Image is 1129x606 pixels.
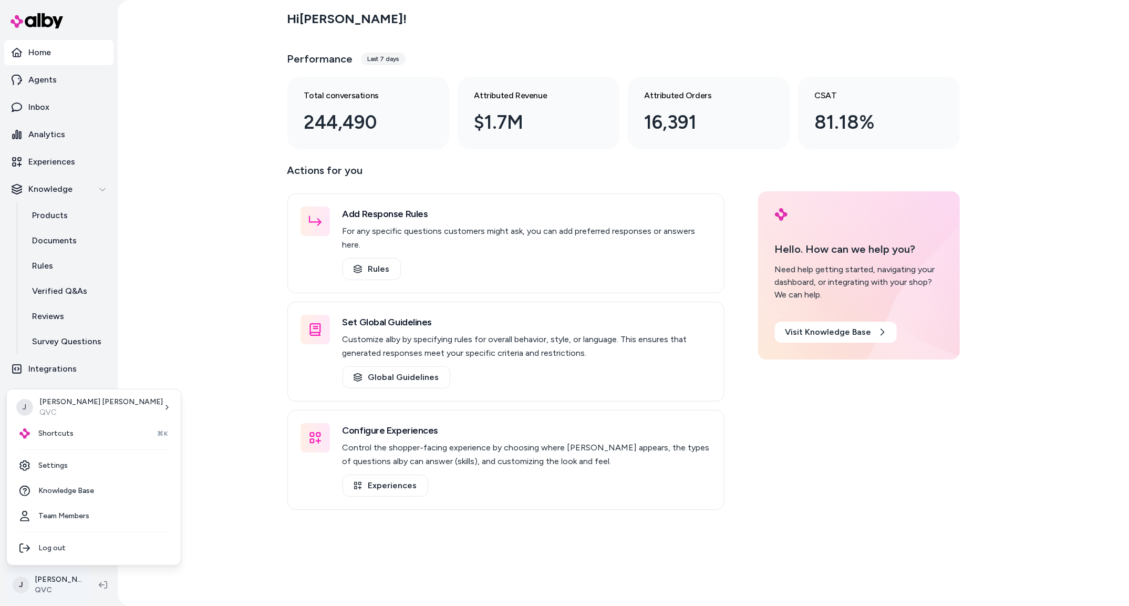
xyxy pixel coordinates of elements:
a: Settings [11,453,177,478]
p: QVC [39,407,163,418]
img: alby Logo [19,428,30,439]
span: Knowledge Base [38,486,94,496]
a: Team Members [11,504,177,529]
div: Log out [11,536,177,561]
span: Shortcuts [38,428,74,439]
p: [PERSON_NAME] [PERSON_NAME] [39,397,163,407]
span: ⌘K [157,429,168,438]
span: J [16,399,33,416]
